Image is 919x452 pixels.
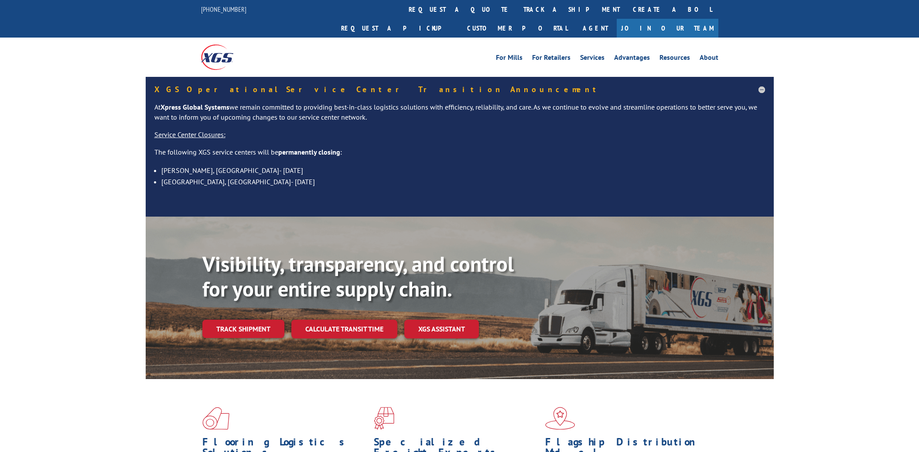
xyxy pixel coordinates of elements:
a: About [700,54,718,64]
u: Service Center Closures: [154,130,225,139]
p: At we remain committed to providing best-in-class logistics solutions with efficiency, reliabilit... [154,102,765,130]
p: The following XGS service centers will be : [154,147,765,165]
a: Customer Portal [461,19,574,38]
a: Services [580,54,605,64]
a: Request a pickup [335,19,461,38]
b: Visibility, transparency, and control for your entire supply chain. [202,250,514,303]
a: Agent [574,19,617,38]
a: Join Our Team [617,19,718,38]
a: Track shipment [202,320,284,338]
a: [PHONE_NUMBER] [201,5,246,14]
a: For Mills [496,54,523,64]
a: XGS ASSISTANT [404,320,479,338]
strong: Xpress Global Systems [161,103,229,111]
h5: XGS Operational Service Center Transition Announcement [154,86,765,93]
li: [PERSON_NAME], [GEOGRAPHIC_DATA]- [DATE] [161,165,765,176]
a: Calculate transit time [291,320,397,338]
strong: permanently closing [278,148,340,156]
img: xgs-icon-total-supply-chain-intelligence-red [202,407,229,430]
a: Advantages [614,54,650,64]
li: [GEOGRAPHIC_DATA], [GEOGRAPHIC_DATA]- [DATE] [161,176,765,187]
a: For Retailers [532,54,571,64]
img: xgs-icon-flagship-distribution-model-red [545,407,575,430]
img: xgs-icon-focused-on-flooring-red [374,407,394,430]
a: Resources [659,54,690,64]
